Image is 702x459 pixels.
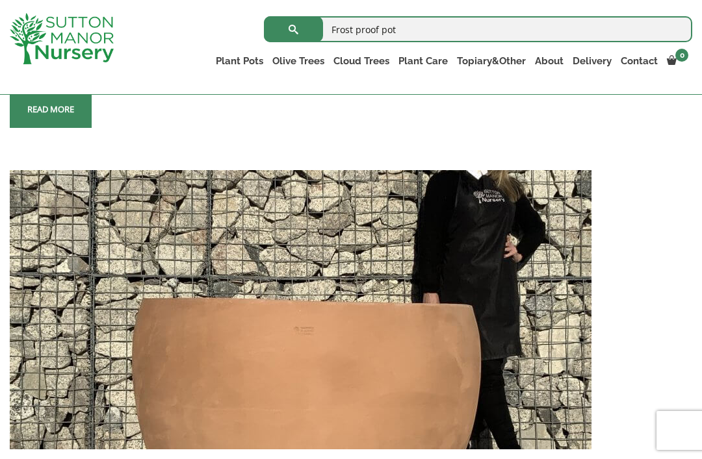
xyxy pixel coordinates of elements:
[10,91,92,128] a: Read more
[394,52,452,70] a: Plant Care
[662,52,692,70] a: 0
[530,52,568,70] a: About
[675,49,688,62] span: 0
[211,52,268,70] a: Plant Pots
[10,13,114,64] img: logo
[568,52,616,70] a: Delivery
[10,303,591,315] a: Terracotta Tuscan Big Bell Plant Pot 120 (Handmade)
[616,52,662,70] a: Contact
[10,170,591,449] img: Terracotta Tuscan Big Bell Plant Pot 120 (Handmade) - IMG 3243
[268,52,329,70] a: Olive Trees
[264,16,692,42] input: Search...
[452,52,530,70] a: Topiary&Other
[329,52,394,70] a: Cloud Trees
